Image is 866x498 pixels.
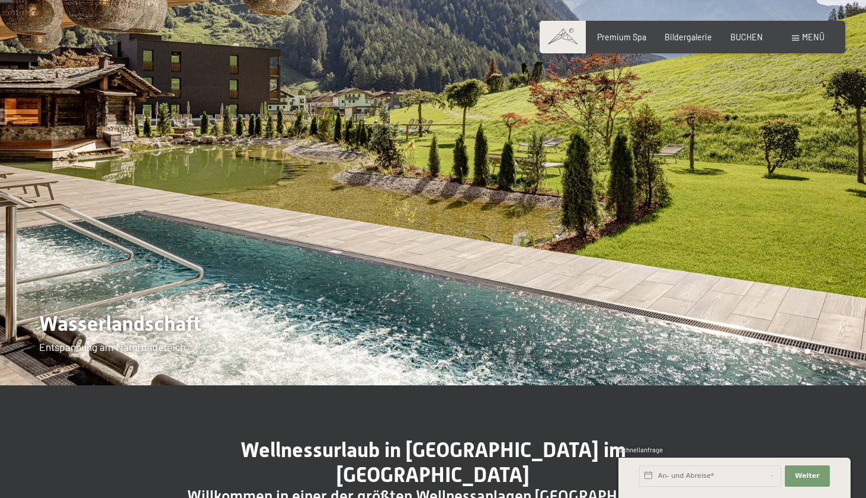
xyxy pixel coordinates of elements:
div: Carousel Pagination [716,349,824,355]
span: Schnellanfrage [618,446,663,454]
div: Carousel Page 5 [777,349,782,355]
div: Carousel Page 7 (Current Slide) [804,349,810,355]
span: Menü [802,32,825,42]
a: Bildergalerie [665,32,712,42]
div: Carousel Page 3 [749,349,755,355]
div: Carousel Page 8 [819,349,825,355]
div: Carousel Page 2 [735,349,740,355]
div: Carousel Page 1 [720,349,726,355]
button: Weiter [785,465,830,487]
div: Carousel Page 6 [791,349,797,355]
span: Weiter [795,471,820,481]
a: Premium Spa [597,32,646,42]
div: Carousel Page 4 [762,349,768,355]
span: Wellnessurlaub in [GEOGRAPHIC_DATA] im [GEOGRAPHIC_DATA] [240,438,626,487]
a: BUCHEN [730,32,763,42]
